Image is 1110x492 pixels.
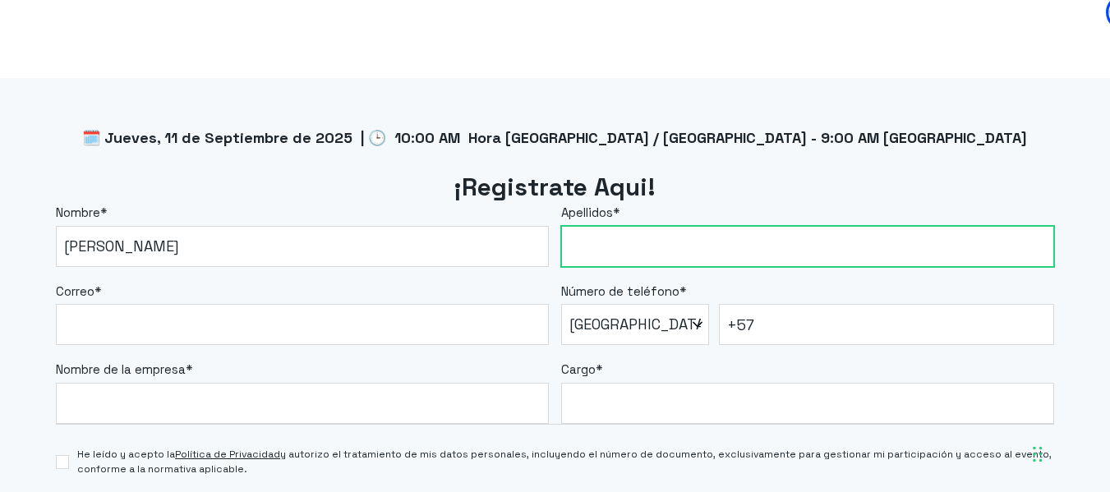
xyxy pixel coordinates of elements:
[1033,430,1043,479] div: Arrastrar
[56,361,186,377] span: Nombre de la empresa
[77,447,1054,476] span: He leído y acepto la y autorizo el tratamiento de mis datos personales, incluyendo el número de d...
[56,283,94,299] span: Correo
[56,205,100,220] span: Nombre
[561,283,679,299] span: Número de teléfono
[175,448,280,461] a: Política de Privacidad
[56,455,70,469] input: He leído y acepto laPolítica de Privacidady autorizo el tratamiento de mis datos personales, incl...
[56,171,1055,205] h2: ¡Registrate Aqui!
[1028,413,1110,492] iframe: Chat Widget
[82,128,1027,147] span: 🗓️ Jueves, 11 de Septiembre de 2025 | 🕒 10:00 AM Hora [GEOGRAPHIC_DATA] / [GEOGRAPHIC_DATA] - 9:0...
[561,361,596,377] span: Cargo
[1028,413,1110,492] div: Widget de chat
[561,205,613,220] span: Apellidos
